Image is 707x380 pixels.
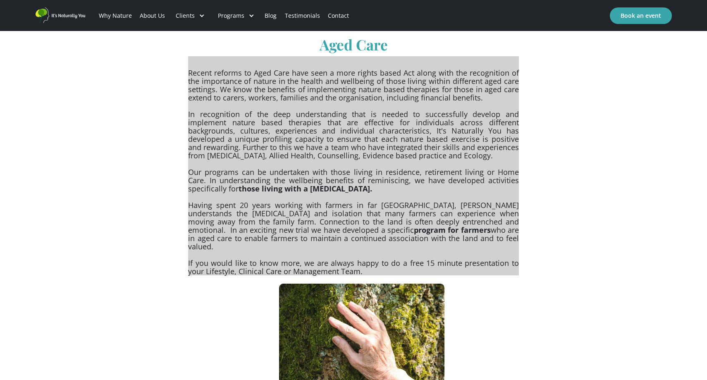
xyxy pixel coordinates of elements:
[218,12,244,20] div: Programs
[176,12,195,20] div: Clients
[136,2,169,30] a: About Us
[36,7,85,24] a: home
[261,2,281,30] a: Blog
[324,2,353,30] a: Contact
[169,2,211,30] div: Clients
[414,225,491,235] strong: program for farmers
[281,2,324,30] a: Testimonials
[239,184,372,194] strong: those living with a [MEDICAL_DATA].
[188,37,519,56] h2: Aged Care
[95,2,136,30] a: Why Nature
[211,2,261,30] div: Programs
[610,7,672,24] a: Book an event
[188,56,519,275] p: Recent reforms to Aged Care have seen a more rights based Act along with the recognition of the i...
